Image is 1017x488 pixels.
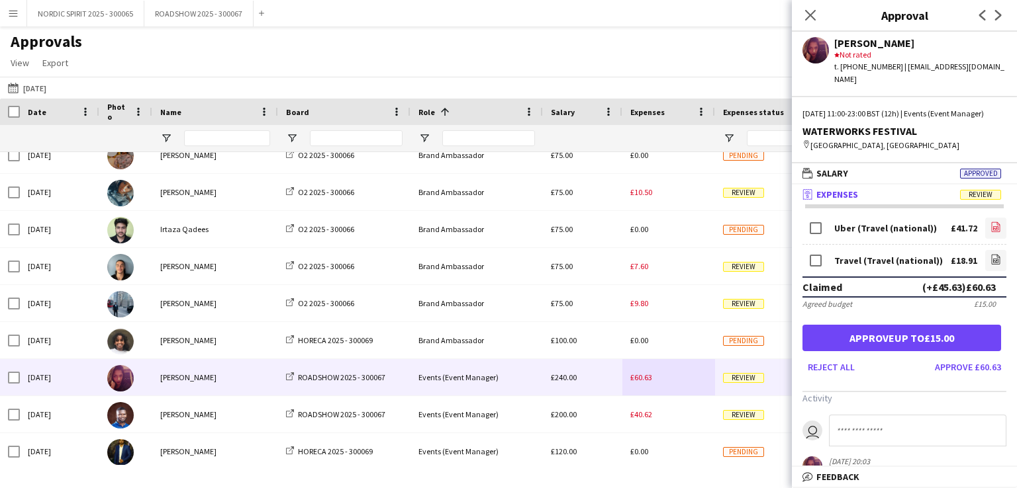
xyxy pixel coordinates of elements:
span: Review [723,188,764,198]
span: Pending [723,225,764,235]
span: Feedback [816,471,859,483]
input: Name Filter Input [184,130,270,146]
div: Claimed [802,280,842,294]
span: O2 2025 - 300066 [298,150,354,160]
span: HORECA 2025 - 300069 [298,335,373,345]
app-user-avatar: asha pindoria [802,456,822,476]
img: Ethan Benaine [107,254,134,280]
span: Review [960,190,1001,200]
div: [DATE] [20,322,99,358]
span: £100.00 [551,335,577,345]
input: Expenses status Filter Input [747,130,800,146]
div: [PERSON_NAME] [152,322,278,358]
button: Approve £60.63 [930,356,1006,378]
span: Date [28,107,46,117]
div: [DATE] 11:00-23:00 BST (12h) | Events (Event Manager) [802,108,1006,120]
span: £40.62 [630,409,652,419]
div: Not rated [834,49,1006,61]
div: [DATE] [20,433,99,469]
a: HORECA 2025 - 300069 [286,446,373,456]
div: [DATE] [20,211,99,247]
div: [PERSON_NAME] [152,248,278,284]
div: Brand Ambassador [411,285,543,321]
span: £9.80 [630,298,648,308]
img: Semhal Abebe [107,328,134,354]
span: Pending [723,336,764,346]
img: Pyarla Akshith [107,291,134,317]
mat-expansion-panel-header: SalaryApproved [792,163,1017,183]
span: O2 2025 - 300066 [298,187,354,197]
div: Events (Event Manager) [411,396,543,432]
div: [DATE] [20,396,99,432]
span: Review [723,373,764,383]
span: HORECA 2025 - 300069 [298,446,373,456]
span: Review [723,299,764,309]
span: £75.00 [551,261,573,271]
div: Events (Event Manager) [411,433,543,469]
div: Irtaza Qadees [152,211,278,247]
span: £75.00 [551,150,573,160]
div: (+£45.63) £60.63 [922,280,996,294]
a: ROADSHOW 2025 - 300067 [286,409,385,419]
span: £0.00 [630,335,648,345]
span: Review [723,410,764,420]
span: £10.50 [630,187,652,197]
div: [DATE] 20:03 [829,456,961,466]
span: £240.00 [551,372,577,382]
span: O2 2025 - 300066 [298,224,354,234]
img: Wintana Menghisteab [107,180,134,206]
button: Open Filter Menu [160,132,172,144]
div: [PERSON_NAME] [152,174,278,210]
button: Reject all [802,356,860,378]
span: £200.00 [551,409,577,419]
input: Role Filter Input [442,130,535,146]
div: [DATE] [20,359,99,395]
span: Expenses [816,188,858,200]
span: £75.00 [551,187,573,197]
a: View [5,54,34,71]
span: Salary [816,167,848,179]
a: O2 2025 - 300066 [286,150,354,160]
span: £120.00 [551,446,577,456]
div: [DATE] [20,174,99,210]
span: £0.00 [630,224,648,234]
a: Export [37,54,73,71]
div: Brand Ambassador [411,137,543,173]
span: View [11,57,29,69]
div: £41.72 [951,224,977,233]
span: £75.00 [551,224,573,234]
div: Uber (Travel (national)) [834,224,937,233]
div: [PERSON_NAME] [152,137,278,173]
a: O2 2025 - 300066 [286,187,354,197]
img: asha pindoria [107,365,134,391]
div: [PERSON_NAME] [152,433,278,469]
div: t. [PHONE_NUMBER] | [EMAIL_ADDRESS][DOMAIN_NAME] [834,61,1006,85]
span: £0.00 [630,150,648,160]
a: ROADSHOW 2025 - 300067 [286,372,385,382]
span: Photo [107,102,128,122]
button: Open Filter Menu [723,132,735,144]
div: £15.00 [974,299,996,309]
div: [DATE] [20,285,99,321]
span: Expenses status [723,107,784,117]
span: Approved [960,169,1001,179]
h3: Approval [792,7,1017,24]
div: Brand Ambassador [411,322,543,358]
div: Events (Event Manager) [411,359,543,395]
div: Travel (Travel (national)) [834,256,943,266]
span: Expenses [630,107,665,117]
img: Alisher Iqbal [107,439,134,466]
div: Brand Ambassador [411,248,543,284]
span: Export [42,57,68,69]
button: NORDIC SPIRIT 2025 - 300065 [27,1,144,26]
span: Salary [551,107,575,117]
div: [GEOGRAPHIC_DATA], [GEOGRAPHIC_DATA] [802,140,1006,151]
span: Role [418,107,435,117]
div: [PERSON_NAME] [834,37,1006,49]
div: [PERSON_NAME] [152,285,278,321]
span: Pending [723,151,764,161]
button: [DATE] [5,80,49,96]
span: £60.63 [630,372,652,382]
button: Approveup to£15.00 [802,325,1001,351]
div: Agreed budget [802,299,852,309]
